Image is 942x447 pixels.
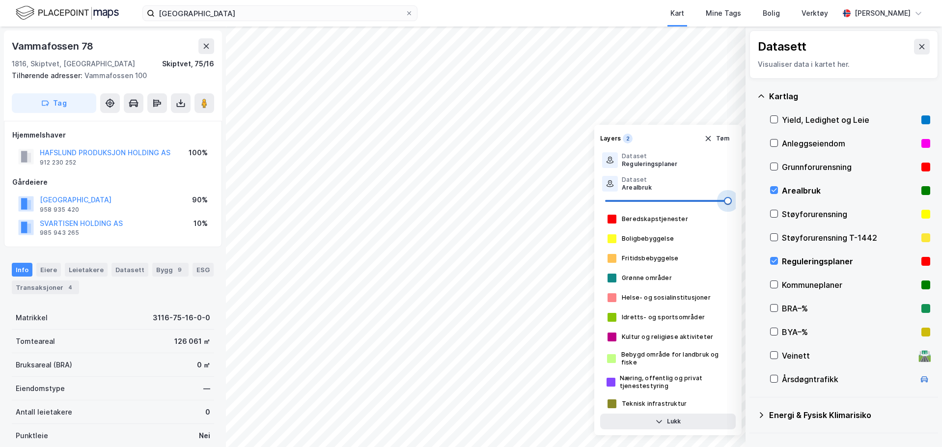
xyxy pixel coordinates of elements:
[111,263,148,277] div: Datasett
[621,351,730,366] div: Bebygd område for landbruk og fiske
[782,373,914,385] div: Årsdøgntrafikk
[40,229,79,237] div: 985 943 265
[855,7,911,19] div: [PERSON_NAME]
[769,90,930,102] div: Kartlag
[782,279,917,291] div: Kommuneplaner
[918,349,931,362] div: 🛣️
[12,58,135,70] div: 1816, Skiptvet, [GEOGRAPHIC_DATA]
[153,312,210,324] div: 3116-75-16-0-0
[162,58,214,70] div: Skiptvet, 75/16
[12,38,95,54] div: Vammafossen 78
[174,335,210,347] div: 126 061 ㎡
[12,93,96,113] button: Tag
[65,263,108,277] div: Leietakere
[16,359,72,371] div: Bruksareal (BRA)
[197,359,210,371] div: 0 ㎡
[893,400,942,447] div: Kontrollprogram for chat
[194,218,208,229] div: 10%
[622,235,674,243] div: Boligbebyggelse
[763,7,780,19] div: Bolig
[782,350,914,362] div: Veinett
[155,6,405,21] input: Søk på adresse, matrikkel, gårdeiere, leietakere eller personer
[16,430,48,442] div: Punktleie
[16,312,48,324] div: Matrikkel
[175,265,185,275] div: 9
[600,414,736,429] button: Lukk
[782,138,917,149] div: Anleggseiendom
[193,263,214,277] div: ESG
[782,232,917,244] div: Støyforurensning T-1442
[12,129,214,141] div: Hjemmelshaver
[16,4,119,22] img: logo.f888ab2527a4732fd821a326f86c7f29.svg
[16,406,72,418] div: Antall leietakere
[782,161,917,173] div: Grunnforurensning
[769,409,930,421] div: Energi & Fysisk Klimarisiko
[622,400,687,408] div: Teknisk infrastruktur
[758,39,806,55] div: Datasett
[205,406,210,418] div: 0
[893,400,942,447] iframe: Chat Widget
[623,134,633,143] div: 2
[12,263,32,277] div: Info
[802,7,828,19] div: Verktøy
[192,194,208,206] div: 90%
[622,294,711,302] div: Helse- og sosialinstitusjoner
[782,185,917,196] div: Arealbruk
[65,282,75,292] div: 4
[12,70,206,82] div: Vammafossen 100
[622,274,672,282] div: Grønne områder
[758,58,930,70] div: Visualiser data i kartet her.
[622,215,688,223] div: Beredskapstjenester
[622,333,713,341] div: Kultur og religiøse aktiviteter
[600,135,621,142] div: Layers
[782,326,917,338] div: BYA–%
[782,208,917,220] div: Støyforurensning
[698,131,736,146] button: Tøm
[16,383,65,394] div: Eiendomstype
[622,176,652,184] div: Dataset
[40,206,79,214] div: 958 935 420
[12,71,84,80] span: Tilhørende adresser:
[782,303,917,314] div: BRA–%
[670,7,684,19] div: Kart
[706,7,741,19] div: Mine Tags
[203,383,210,394] div: —
[12,176,214,188] div: Gårdeiere
[622,313,705,321] div: Idretts- og sportsområder
[620,374,730,390] div: Næring, offentlig og privat tjenestestyring
[199,430,210,442] div: Nei
[189,147,208,159] div: 100%
[622,152,677,160] div: Dataset
[12,280,79,294] div: Transaksjoner
[36,263,61,277] div: Eiere
[40,159,76,167] div: 912 230 252
[782,114,917,126] div: Yield, Ledighet og Leie
[622,184,652,192] div: Arealbruk
[782,255,917,267] div: Reguleringsplaner
[622,254,678,262] div: Fritidsbebyggelse
[622,160,677,168] div: Reguleringsplaner
[152,263,189,277] div: Bygg
[16,335,55,347] div: Tomteareal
